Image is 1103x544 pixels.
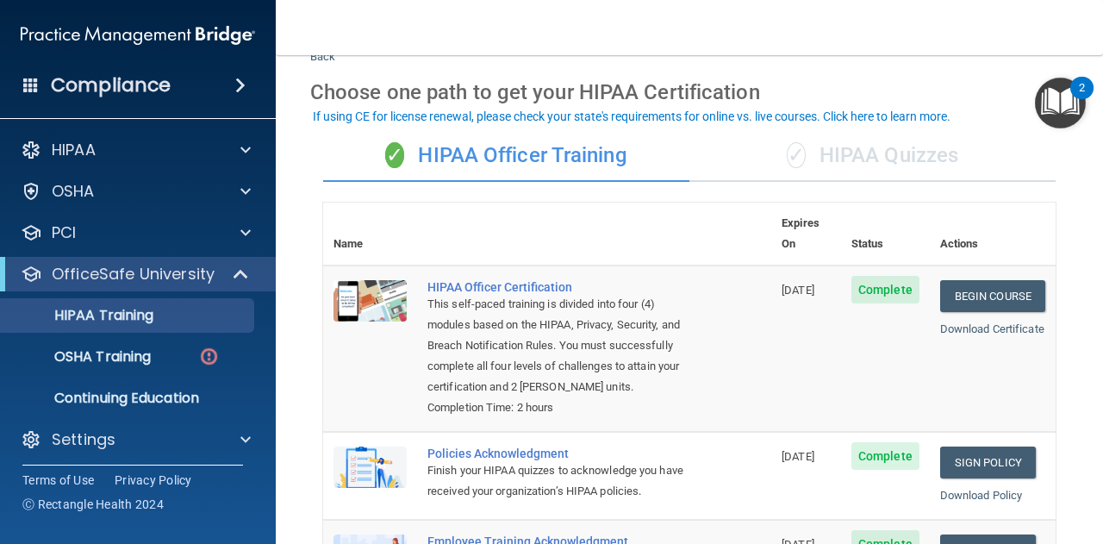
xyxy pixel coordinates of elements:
p: Settings [52,429,115,450]
a: Back [310,29,335,63]
div: HIPAA Officer Training [323,130,689,182]
img: danger-circle.6113f641.png [198,346,220,367]
span: Complete [851,442,919,470]
p: PCI [52,222,76,243]
a: Begin Course [940,280,1045,312]
a: Terms of Use [22,472,94,489]
a: OfficeSafe University [21,264,250,285]
p: OSHA Training [11,348,151,366]
a: Download Certificate [940,322,1044,335]
a: OSHA [21,181,251,202]
button: Open Resource Center, 2 new notifications [1035,78,1086,128]
p: Continuing Education [11,390,246,407]
span: Ⓒ Rectangle Health 2024 [22,496,164,513]
img: PMB logo [21,18,255,53]
div: Choose one path to get your HIPAA Certification [310,67,1069,117]
div: If using CE for license renewal, please check your state's requirements for online vs. live cours... [313,110,950,122]
span: ✓ [787,142,806,168]
span: [DATE] [782,284,814,297]
p: OfficeSafe University [52,264,215,285]
a: HIPAA Officer Certification [427,280,685,294]
a: Privacy Policy [115,472,192,489]
p: OSHA [52,181,95,202]
div: 2 [1079,88,1085,110]
div: Policies Acknowledgment [427,447,685,460]
button: If using CE for license renewal, please check your state's requirements for online vs. live cours... [310,108,953,125]
th: Actions [930,203,1056,266]
th: Expires On [771,203,841,266]
div: Completion Time: 2 hours [427,397,685,418]
p: HIPAA [52,140,96,160]
th: Status [841,203,930,266]
span: Complete [851,276,919,303]
p: HIPAA Training [11,307,153,324]
span: ✓ [385,142,404,168]
a: Download Policy [940,489,1023,502]
th: Name [323,203,417,266]
div: This self-paced training is divided into four (4) modules based on the HIPAA, Privacy, Security, ... [427,294,685,397]
div: HIPAA Quizzes [689,130,1056,182]
h4: Compliance [51,73,171,97]
a: HIPAA [21,140,251,160]
a: Sign Policy [940,447,1036,478]
a: PCI [21,222,251,243]
div: Finish your HIPAA quizzes to acknowledge you have received your organization’s HIPAA policies. [427,460,685,502]
a: Settings [21,429,251,450]
span: [DATE] [782,450,814,463]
